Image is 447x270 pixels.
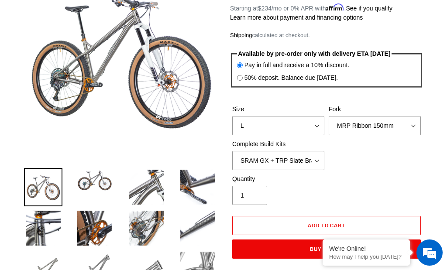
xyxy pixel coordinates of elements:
a: Learn more about payment and financing options [230,14,363,21]
div: Chat with us now [58,49,160,60]
span: $234 [258,5,272,12]
label: 50% deposit. Balance due [DATE]. [244,73,338,82]
button: Buy it now [232,239,421,259]
legend: Available by pre-order only with delivery ETA [DATE] [237,49,392,58]
span: We're online! [51,80,120,168]
img: Load image into Gallery viewer, TI NIMBLE 9 [179,209,217,247]
span: Affirm [326,3,344,11]
div: We're Online! [329,245,403,252]
img: Load image into Gallery viewer, TI NIMBLE 9 [127,168,165,206]
img: Load image into Gallery viewer, TI NIMBLE 9 [179,168,217,206]
label: Complete Build Kits [232,140,324,149]
label: Pay in full and receive a 10% discount. [244,61,349,70]
img: Load image into Gallery viewer, TI NIMBLE 9 [24,168,62,206]
div: Minimize live chat window [143,4,164,25]
label: Size [232,105,324,114]
button: Add to cart [232,216,421,235]
img: Load image into Gallery viewer, TI NIMBLE 9 [127,209,165,247]
div: Navigation go back [10,48,23,61]
textarea: Type your message and hit 'Enter' [4,178,166,209]
p: Starting at /mo or 0% APR with . [230,2,392,13]
a: Shipping [230,32,252,39]
img: Load image into Gallery viewer, TI NIMBLE 9 [76,209,114,247]
div: calculated at checkout. [230,31,423,40]
p: How may I help you today? [329,253,403,260]
span: Add to cart [308,222,346,229]
img: Load image into Gallery viewer, TI NIMBLE 9 [76,168,114,193]
img: d_696896380_company_1647369064580_696896380 [28,44,50,65]
label: Quantity [232,174,324,184]
img: Load image into Gallery viewer, TI NIMBLE 9 [24,209,62,247]
label: Fork [329,105,421,114]
a: See if you qualify - Learn more about Affirm Financing (opens in modal) [346,5,392,12]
